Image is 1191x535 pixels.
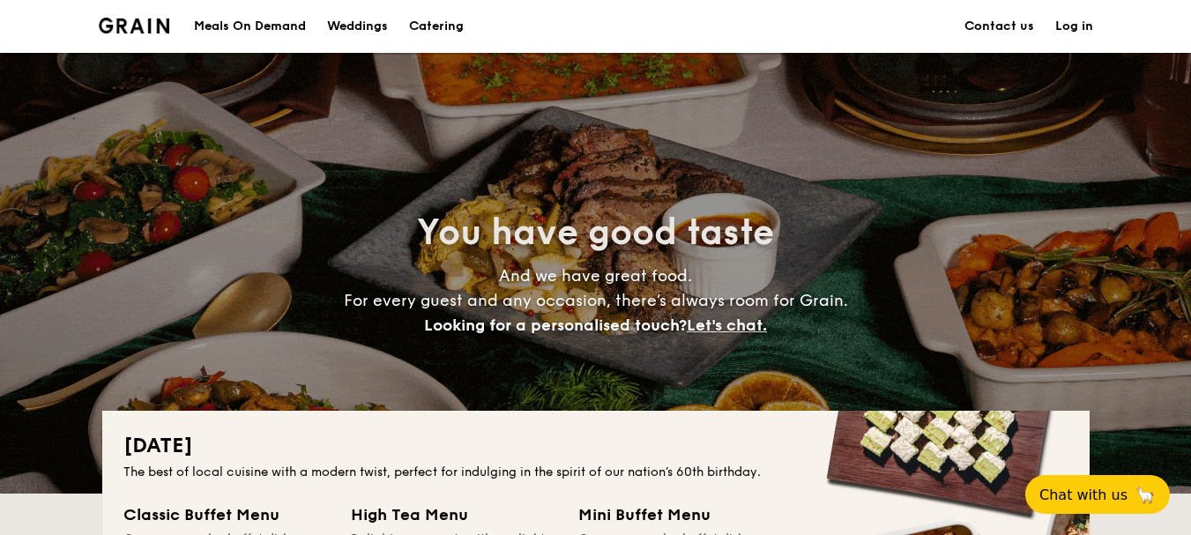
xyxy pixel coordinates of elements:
[417,212,774,254] span: You have good taste
[687,316,767,335] span: Let's chat.
[344,266,848,335] span: And we have great food. For every guest and any occasion, there’s always room for Grain.
[1135,485,1156,505] span: 🦙
[99,18,170,33] img: Grain
[578,502,785,527] div: Mini Buffet Menu
[99,18,170,33] a: Logotype
[424,316,687,335] span: Looking for a personalised touch?
[123,502,330,527] div: Classic Buffet Menu
[351,502,557,527] div: High Tea Menu
[123,432,1068,460] h2: [DATE]
[123,464,1068,481] div: The best of local cuisine with a modern twist, perfect for indulging in the spirit of our nation’...
[1025,475,1170,514] button: Chat with us🦙
[1039,487,1128,503] span: Chat with us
